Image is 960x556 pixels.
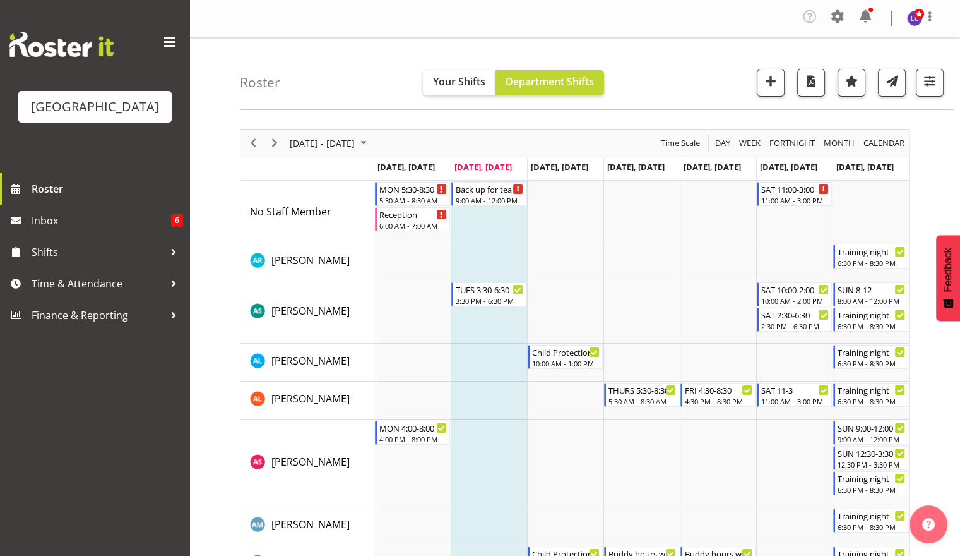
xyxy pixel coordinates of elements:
div: Ajay Smith"s event - SAT 10:00-2:00 Begin From Saturday, September 13, 2025 at 10:00:00 AM GMT+12... [757,282,832,306]
div: 10:00 AM - 2:00 PM [761,296,829,306]
div: 5:30 AM - 8:30 AM [379,195,447,205]
h4: Roster [240,75,280,90]
td: Addison Robertson resource [240,243,374,281]
span: [DATE], [DATE] [684,161,741,172]
div: Ajay Smith"s event - Training night Begin From Sunday, September 14, 2025 at 6:30:00 PM GMT+12:00... [833,308,908,332]
div: No Staff Member"s event - SAT 11:00-3:00 Begin From Saturday, September 13, 2025 at 11:00:00 AM G... [757,182,832,206]
div: Alex Sansom"s event - MON 4:00-8:00 Begin From Monday, September 8, 2025 at 4:00:00 PM GMT+12:00 ... [375,421,450,445]
div: Alex Laverty"s event - THURS 5:30-8:30 Begin From Thursday, September 11, 2025 at 5:30:00 AM GMT+... [604,383,679,407]
span: Feedback [942,248,954,292]
div: 6:30 PM - 8:30 PM [838,258,905,268]
div: 11:00 AM - 3:00 PM [761,195,829,205]
div: 4:00 PM - 8:00 PM [379,434,447,444]
img: Rosterit website logo [9,32,114,57]
span: Week [738,135,762,151]
div: 6:00 AM - 7:00 AM [379,221,447,231]
div: MON 4:00-8:00 [379,421,447,434]
div: SUN 9:00-12:00 [838,421,905,434]
div: Ajay Smith"s event - SAT 2:30-6:30 Begin From Saturday, September 13, 2025 at 2:30:00 PM GMT+12:0... [757,308,832,332]
span: calendar [862,135,906,151]
button: Department Shifts [495,70,604,95]
div: 6:30 PM - 8:30 PM [838,321,905,331]
div: Previous [242,130,264,156]
span: [PERSON_NAME] [271,354,350,368]
div: Alesana Lafoga"s event - Training night Begin From Sunday, September 14, 2025 at 6:30:00 PM GMT+1... [833,345,908,369]
div: SAT 11-3 [761,384,829,396]
div: 6:30 PM - 8:30 PM [838,396,905,406]
img: help-xxl-2.png [922,518,935,531]
span: [PERSON_NAME] [271,392,350,406]
td: Alesana Lafoga resource [240,344,374,382]
span: [DATE] - [DATE] [288,135,356,151]
div: 9:00 AM - 12:00 PM [456,195,523,205]
div: FRI 4:30-8:30 [685,384,752,396]
span: [DATE], [DATE] [607,161,665,172]
div: SAT 2:30-6:30 [761,308,829,321]
div: SAT 11:00-3:00 [761,183,829,195]
span: No Staff Member [250,205,331,219]
div: Addison Robertson"s event - Training night Begin From Sunday, September 14, 2025 at 6:30:00 PM GM... [833,245,908,269]
span: Time Scale [660,135,701,151]
div: 12:30 PM - 3:30 PM [838,459,905,469]
a: [PERSON_NAME] [271,253,350,268]
span: [DATE], [DATE] [531,161,588,172]
div: Training night [838,384,905,396]
div: Ajay Smith"s event - SUN 8-12 Begin From Sunday, September 14, 2025 at 8:00:00 AM GMT+12:00 Ends ... [833,282,908,306]
div: No Staff Member"s event - MON 5:30-8:30 Begin From Monday, September 8, 2025 at 5:30:00 AM GMT+12... [375,182,450,206]
span: Month [822,135,856,151]
button: Month [862,135,907,151]
div: 8:00 AM - 12:00 PM [838,296,905,306]
div: Back up for team if desperate [456,183,523,195]
div: Alex Laverty"s event - FRI 4:30-8:30 Begin From Friday, September 12, 2025 at 4:30:00 PM GMT+12:0... [680,383,756,407]
span: Time & Attendance [32,274,164,293]
span: [PERSON_NAME] [271,455,350,469]
div: Next [264,130,285,156]
div: [GEOGRAPHIC_DATA] [31,97,159,116]
div: SAT 10:00-2:00 [761,283,829,296]
span: [DATE], [DATE] [377,161,435,172]
button: Highlight an important date within the roster. [838,69,865,97]
span: Roster [32,179,183,198]
div: Training night [838,308,905,321]
button: Timeline Day [713,135,733,151]
div: 6:30 PM - 8:30 PM [838,522,905,532]
div: Alex Sansom"s event - SUN 9:00-12:00 Begin From Sunday, September 14, 2025 at 9:00:00 AM GMT+12:0... [833,421,908,445]
span: [PERSON_NAME] [271,253,350,267]
button: Next [266,135,283,151]
div: No Staff Member"s event - Back up for team if desperate Begin From Tuesday, September 9, 2025 at ... [451,182,526,206]
div: 3:30 PM - 6:30 PM [456,296,523,306]
button: September 08 - 14, 2025 [288,135,372,151]
span: Shifts [32,243,164,262]
button: Filter Shifts [916,69,944,97]
div: 5:30 AM - 8:30 AM [608,396,676,406]
a: No Staff Member [250,204,331,219]
button: Your Shifts [423,70,495,95]
td: Ajay Smith resource [240,281,374,344]
span: Fortnight [768,135,816,151]
div: No Staff Member"s event - Reception Begin From Monday, September 8, 2025 at 6:00:00 AM GMT+12:00 ... [375,207,450,231]
button: Send a list of all shifts for the selected filtered period to all rostered employees. [878,69,906,97]
button: Fortnight [767,135,817,151]
img: laurie-cook11580.jpg [907,11,922,26]
td: Angus McLeay resource [240,507,374,545]
div: SUN 8-12 [838,283,905,296]
div: 6:30 PM - 8:30 PM [838,485,905,495]
span: [DATE], [DATE] [760,161,817,172]
td: No Staff Member resource [240,181,374,243]
td: Alex Sansom resource [240,420,374,507]
div: Alex Sansom"s event - SUN 12:30-3:30 Begin From Sunday, September 14, 2025 at 12:30:00 PM GMT+12:... [833,446,908,470]
span: Your Shifts [433,75,485,88]
div: Alex Sansom"s event - Training night Begin From Sunday, September 14, 2025 at 6:30:00 PM GMT+12:0... [833,471,908,495]
div: THURS 5:30-8:30 [608,384,676,396]
button: Download a PDF of the roster according to the set date range. [797,69,825,97]
a: [PERSON_NAME] [271,517,350,532]
div: MON 5:30-8:30 [379,183,447,195]
div: 9:00 AM - 12:00 PM [838,434,905,444]
div: 6:30 PM - 8:30 PM [838,358,905,368]
button: Add a new shift [757,69,785,97]
button: Previous [245,135,262,151]
span: Day [714,135,732,151]
button: Timeline Month [822,135,857,151]
div: Training night [838,346,905,358]
div: SUN 12:30-3:30 [838,447,905,459]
